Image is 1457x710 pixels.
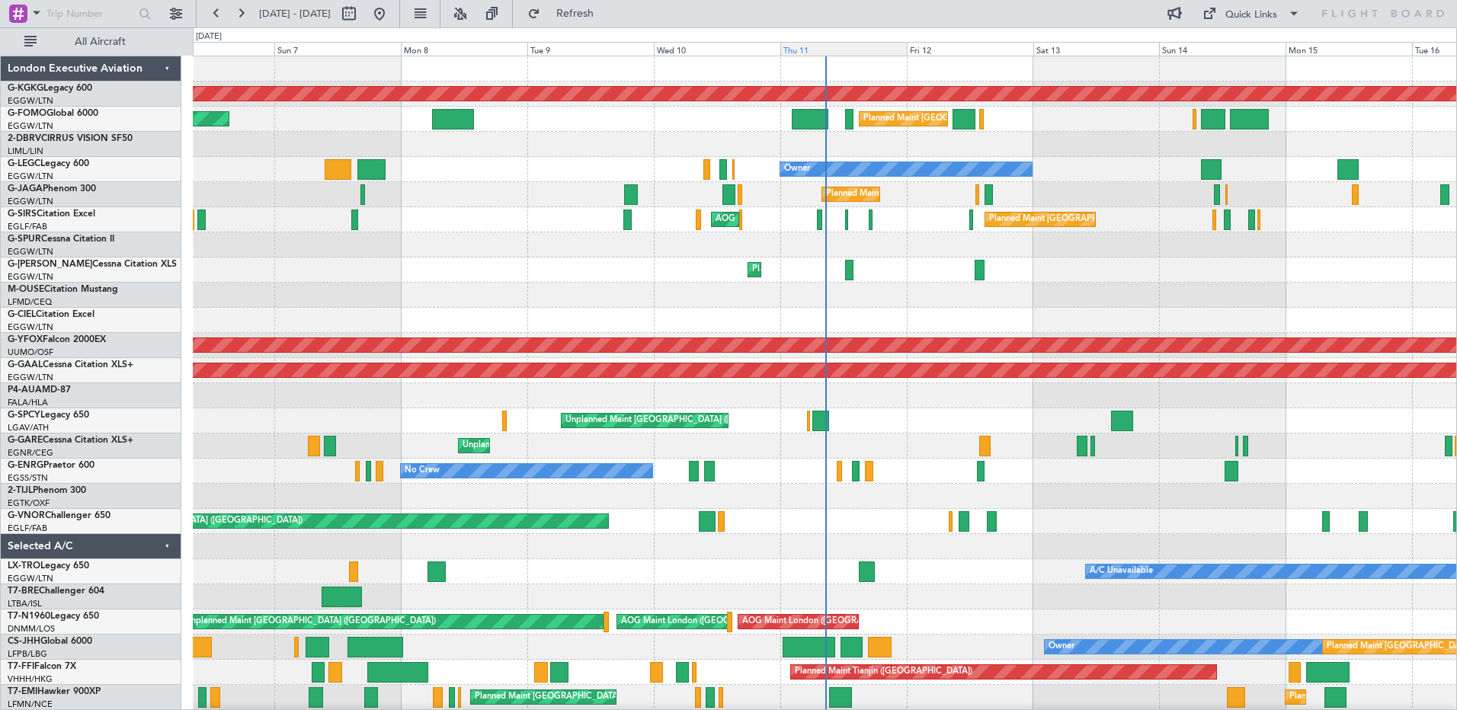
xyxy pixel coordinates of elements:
[527,42,654,56] div: Tue 9
[8,411,89,420] a: G-SPCYLegacy 650
[780,42,907,56] div: Thu 11
[8,235,114,244] a: G-SPURCessna Citation II
[8,612,99,621] a: T7-N1960Legacy 650
[8,171,53,182] a: EGGW/LTN
[784,158,810,181] div: Owner
[8,209,95,219] a: G-SIRSCitation Excel
[8,511,45,520] span: G-VNOR
[8,511,110,520] a: G-VNORChallenger 650
[8,561,89,571] a: LX-TROLegacy 650
[1289,686,1435,708] div: Planned Maint [GEOGRAPHIC_DATA]
[8,587,104,596] a: T7-BREChallenger 604
[8,461,43,470] span: G-ENRG
[565,409,812,432] div: Unplanned Maint [GEOGRAPHIC_DATA] ([PERSON_NAME] Intl)
[8,84,43,93] span: G-KGKG
[8,335,43,344] span: G-YFOX
[8,310,94,319] a: G-CIELCitation Excel
[196,30,222,43] div: [DATE]
[8,436,133,445] a: G-GARECessna Citation XLS+
[8,623,55,635] a: DNMM/LOS
[8,397,48,408] a: FALA/HLA
[8,687,37,696] span: T7-EMI
[8,411,40,420] span: G-SPCY
[8,662,76,671] a: T7-FFIFalcon 7X
[8,687,101,696] a: T7-EMIHawker 900XP
[8,246,53,257] a: EGGW/LTN
[475,686,620,708] div: Planned Maint [GEOGRAPHIC_DATA]
[8,673,53,685] a: VHHH/HKG
[989,208,1229,231] div: Planned Maint [GEOGRAPHIC_DATA] ([GEOGRAPHIC_DATA])
[8,497,50,509] a: EGTK/OXF
[8,347,53,358] a: UUMO/OSF
[8,84,92,93] a: G-KGKGLegacy 600
[8,447,53,459] a: EGNR/CEG
[8,109,46,118] span: G-FOMO
[8,321,53,333] a: EGGW/LTN
[8,523,47,534] a: EGLF/FAB
[8,385,71,395] a: P4-AUAMD-87
[1195,2,1308,26] button: Quick Links
[8,95,53,107] a: EGGW/LTN
[8,637,92,646] a: CS-JHHGlobal 6000
[40,37,161,47] span: All Aircraft
[405,459,440,482] div: No Crew
[621,610,792,633] div: AOG Maint London ([GEOGRAPHIC_DATA])
[752,258,992,281] div: Planned Maint [GEOGRAPHIC_DATA] ([GEOGRAPHIC_DATA])
[8,196,53,207] a: EGGW/LTN
[401,42,527,56] div: Mon 8
[8,221,47,232] a: EGLF/FAB
[8,310,36,319] span: G-CIEL
[8,573,53,584] a: EGGW/LTN
[654,42,780,56] div: Wed 10
[543,8,607,19] span: Refresh
[8,372,53,383] a: EGGW/LTN
[8,335,106,344] a: G-YFOXFalcon 2000EX
[8,235,41,244] span: G-SPUR
[8,209,37,219] span: G-SIRS
[8,461,94,470] a: G-ENRGPraetor 600
[8,699,53,710] a: LFMN/NCE
[274,42,401,56] div: Sun 7
[1159,42,1286,56] div: Sun 14
[1049,635,1074,658] div: Owner
[8,385,42,395] span: P4-AUA
[8,134,41,143] span: 2-DBRV
[8,109,98,118] a: G-FOMOGlobal 6000
[8,184,96,193] a: G-JAGAPhenom 300
[907,42,1033,56] div: Fri 12
[795,660,972,683] div: Planned Maint Tianjin ([GEOGRAPHIC_DATA])
[8,472,48,484] a: EGSS/STN
[259,7,331,21] span: [DATE] - [DATE]
[8,436,43,445] span: G-GARE
[1033,42,1160,56] div: Sat 13
[8,360,133,369] a: G-GAALCessna Citation XLS+
[716,208,831,231] div: AOG Maint [PERSON_NAME]
[8,159,89,168] a: G-LEGCLegacy 600
[1090,560,1153,583] div: A/C Unavailable
[826,183,1066,206] div: Planned Maint [GEOGRAPHIC_DATA] ([GEOGRAPHIC_DATA])
[8,285,44,294] span: M-OUSE
[8,587,39,596] span: T7-BRE
[8,134,133,143] a: 2-DBRVCIRRUS VISION SF50
[8,159,40,168] span: G-LEGC
[520,2,612,26] button: Refresh
[8,486,86,495] a: 2-TIJLPhenom 300
[17,30,165,54] button: All Aircraft
[8,486,33,495] span: 2-TIJL
[8,120,53,132] a: EGGW/LTN
[149,42,275,56] div: Sat 6
[8,260,92,269] span: G-[PERSON_NAME]
[463,434,600,457] div: Unplanned Maint [PERSON_NAME]
[742,610,913,633] div: AOG Maint London ([GEOGRAPHIC_DATA])
[8,271,53,283] a: EGGW/LTN
[185,610,436,633] div: Unplanned Maint [GEOGRAPHIC_DATA] ([GEOGRAPHIC_DATA])
[8,184,43,193] span: G-JAGA
[8,637,40,646] span: CS-JHH
[8,422,49,433] a: LGAV/ATH
[1225,8,1277,23] div: Quick Links
[8,612,50,621] span: T7-N1960
[8,561,40,571] span: LX-TRO
[8,598,42,609] a: LTBA/ISL
[46,2,134,25] input: Trip Number
[8,648,47,660] a: LFPB/LBG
